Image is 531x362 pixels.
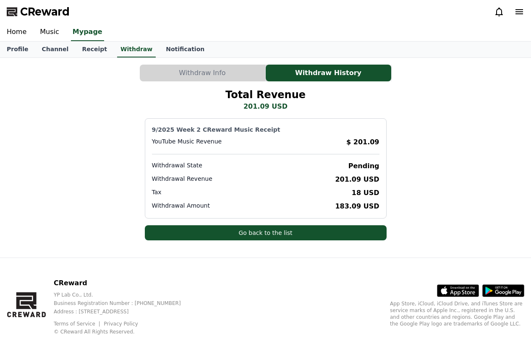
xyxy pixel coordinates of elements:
[390,300,524,327] p: App Store, iCloud, iCloud Drive, and iTunes Store are service marks of Apple Inc., registered in ...
[152,174,212,185] p: Withdrawal Revenue
[54,321,102,327] a: Terms of Service
[54,278,194,288] p: CReward
[266,65,391,81] button: Withdraw History
[335,201,379,211] p: 183.09 USD
[266,65,392,81] a: Withdraw History
[152,188,162,198] p: Tax
[352,188,379,198] p: 18 USD
[159,42,211,57] a: Notification
[71,23,104,41] a: Mypage
[20,5,70,18] span: CReward
[140,65,266,81] a: Withdraw Info
[54,308,194,315] p: Address : [STREET_ADDRESS]
[152,125,379,134] p: 9/2025 Week 2 CReward Music Receipt
[348,161,379,171] p: Pending
[152,137,222,147] p: YouTube Music Revenue
[225,102,306,112] p: 201.09 USD
[104,321,138,327] a: Privacy Policy
[145,225,387,240] button: Go back to the list
[54,292,194,298] p: YP Lab Co., Ltd.
[140,65,265,81] button: Withdraw Info
[35,42,75,57] a: Channel
[225,88,306,102] h2: Total Revenue
[75,42,114,57] a: Receipt
[117,42,156,57] a: Withdraw
[54,300,194,307] p: Business Registration Number : [PHONE_NUMBER]
[346,137,379,147] p: $ 201.09
[7,5,70,18] a: CReward
[54,328,194,335] p: © CReward All Rights Reserved.
[152,201,210,211] p: Withdrawal Amount
[152,161,202,171] p: Withdrawal State
[335,174,379,185] p: 201.09 USD
[33,23,66,41] a: Music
